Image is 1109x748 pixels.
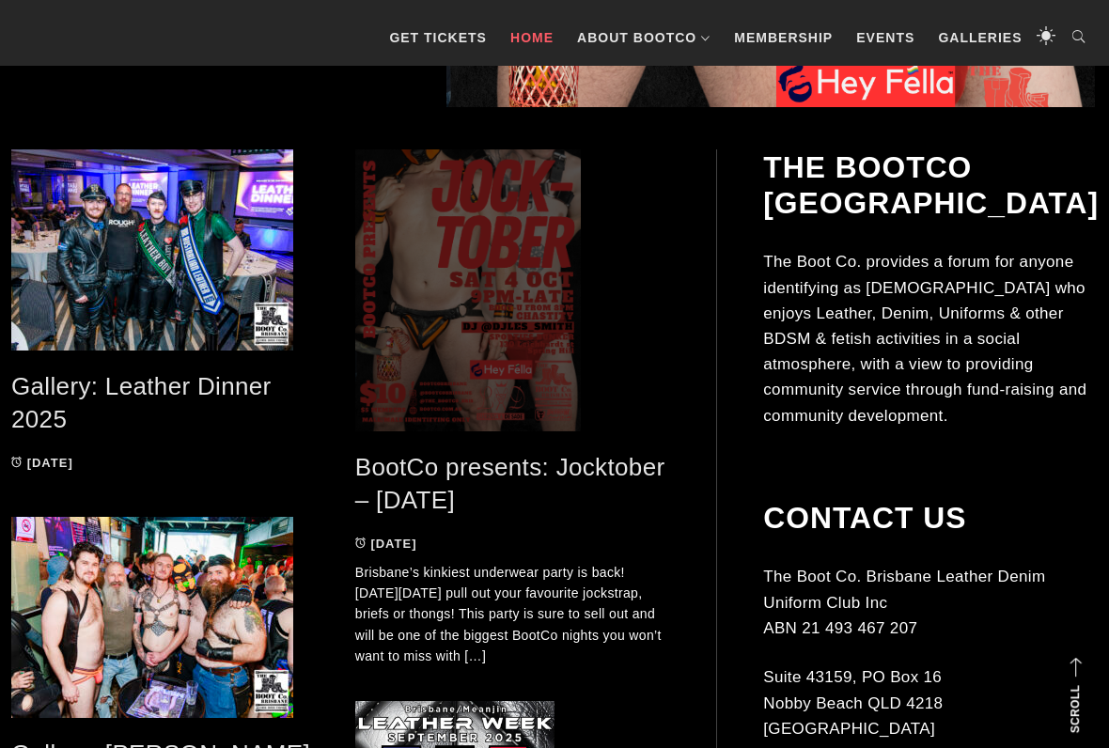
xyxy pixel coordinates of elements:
a: GET TICKETS [380,9,496,66]
a: [DATE] [11,456,73,470]
h2: Contact Us [763,500,1098,536]
p: The Boot Co. provides a forum for anyone identifying as [DEMOGRAPHIC_DATA] who enjoys Leather, De... [763,249,1098,428]
a: Membership [725,9,842,66]
h2: The BootCo [GEOGRAPHIC_DATA] [763,149,1098,221]
p: The Boot Co. Brisbane Leather Denim Uniform Club Inc ABN 21 493 467 207 [763,564,1098,641]
a: Gallery: Leather Dinner 2025 [11,372,272,433]
a: About BootCo [568,9,720,66]
a: [DATE] [355,537,417,551]
a: Galleries [929,9,1031,66]
p: Suite 43159, PO Box 16 Nobby Beach QLD 4218 [GEOGRAPHIC_DATA] [763,664,1098,741]
p: Brisbane’s kinkiest underwear party is back! [DATE][DATE] pull out your favourite jockstrap, brie... [355,562,671,667]
a: Home [501,9,563,66]
a: BootCo presents: Jocktober – [DATE] [355,453,665,514]
time: [DATE] [27,456,73,470]
time: [DATE] [370,537,416,551]
a: Events [847,9,924,66]
strong: Scroll [1069,685,1082,733]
